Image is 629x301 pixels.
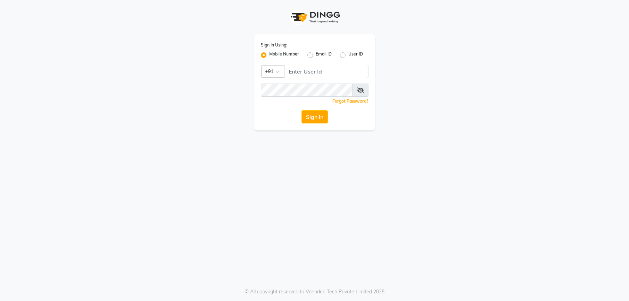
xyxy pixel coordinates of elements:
[301,110,328,123] button: Sign In
[287,7,342,27] img: logo1.svg
[332,98,368,104] a: Forgot Password?
[284,65,368,78] input: Username
[348,51,363,59] label: User ID
[261,84,353,97] input: Username
[316,51,332,59] label: Email ID
[261,42,287,48] label: Sign In Using:
[269,51,299,59] label: Mobile Number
